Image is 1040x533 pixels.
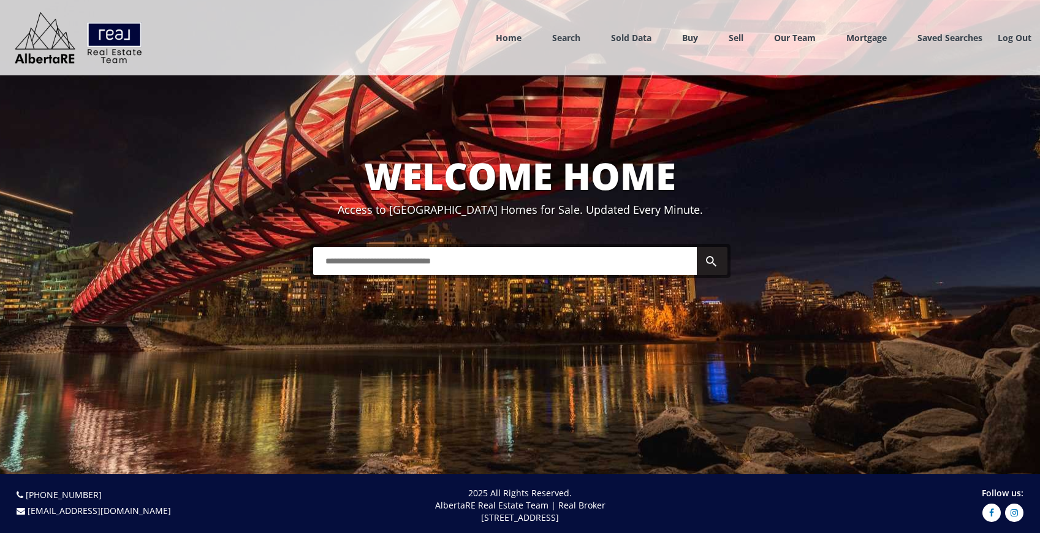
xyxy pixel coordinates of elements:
[682,32,698,43] a: Buy
[729,32,743,43] a: Sell
[998,32,1031,44] a: Log Out
[338,202,703,217] span: Access to [GEOGRAPHIC_DATA] Homes for Sale. Updated Every Minute.
[774,32,816,43] a: Our Team
[270,487,770,524] p: 2025 All Rights Reserved. AlbertaRE Real Estate Team | Real Broker
[611,32,651,43] a: Sold Data
[982,487,1023,499] span: Follow us:
[3,156,1037,196] h1: WELCOME HOME
[496,32,522,43] a: Home
[552,32,580,43] a: Search
[28,505,171,516] a: [EMAIL_ADDRESS][DOMAIN_NAME]
[846,32,887,43] a: Mortgage
[26,489,102,501] a: [PHONE_NUMBER]
[9,9,148,67] img: Logo
[917,32,982,44] a: Saved Searches
[481,512,559,523] span: [STREET_ADDRESS]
